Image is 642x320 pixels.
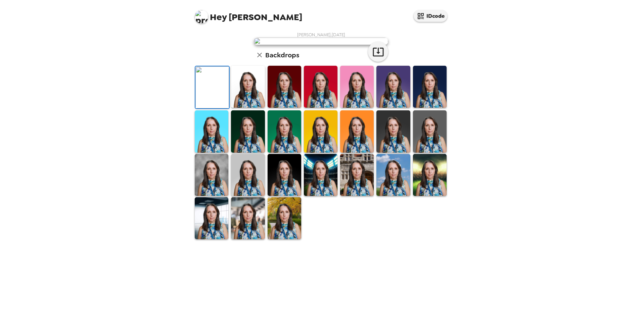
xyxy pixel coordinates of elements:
[195,10,208,23] img: profile pic
[210,11,227,23] span: Hey
[414,10,447,22] button: IDcode
[265,50,299,60] h6: Backdrops
[195,66,229,108] img: Original
[254,38,388,45] img: user
[297,32,345,38] span: [PERSON_NAME] , [DATE]
[195,7,302,22] span: [PERSON_NAME]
